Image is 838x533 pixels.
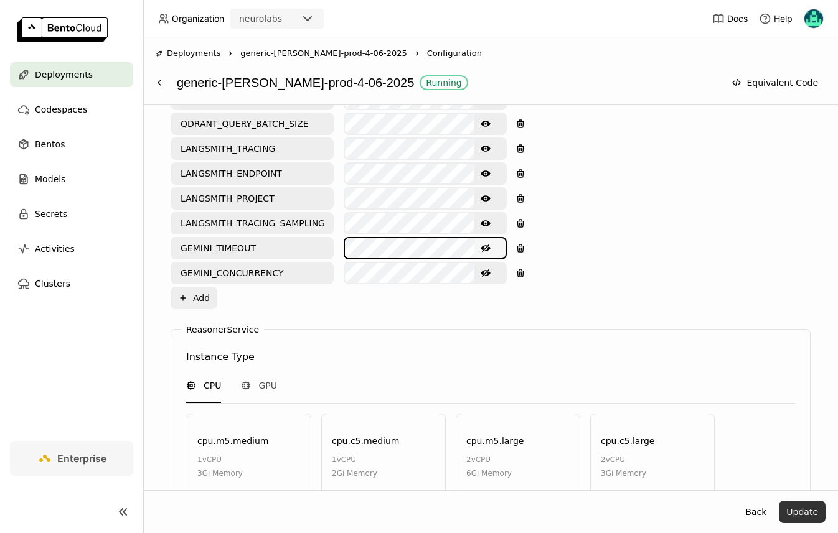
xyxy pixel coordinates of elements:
div: cpu.c5.medium [332,434,400,448]
a: Deployments [10,62,133,87]
svg: Show password text [481,169,491,178]
a: Activities [10,236,133,261]
a: Clusters [10,271,133,296]
svg: Plus [178,293,188,303]
img: Calin Cojocaru [804,9,823,28]
div: cpu.c5.large2vCPU3Gi Memory [590,414,715,523]
div: Deployments [156,47,220,60]
div: cpu.c5.large [601,434,654,448]
svg: Show password text [481,218,491,228]
svg: Right [412,49,422,58]
button: Equivalent Code [724,72,826,94]
nav: Breadcrumbs navigation [156,47,826,60]
span: Docs [727,13,748,24]
input: Key [172,213,332,233]
div: cpu.m5.medium1vCPU3Gi Memory [187,414,311,523]
div: cpu.m5.large [466,434,524,448]
span: Help [774,13,793,24]
a: Secrets [10,202,133,226]
input: Key [172,263,332,283]
a: Models [10,167,133,192]
button: Hide password text [474,263,497,283]
svg: Show password text [481,193,491,203]
div: 2 vCPU [466,453,512,466]
div: Running [426,78,461,88]
span: Organization [172,13,224,24]
a: Docs [712,12,748,25]
div: Instance Type [186,350,255,364]
div: 2 vCPU [601,453,646,466]
span: Secrets [35,206,67,221]
button: Hide password text [474,238,497,258]
div: generic-[PERSON_NAME]-prod-4-06-2025 [177,71,718,95]
a: Codespaces [10,97,133,122]
div: 1 vCPU [197,453,243,466]
div: 6Gi Memory [466,466,512,480]
span: Models [35,172,65,187]
div: Help [759,12,793,25]
button: Show password text [474,213,497,233]
span: CPU [204,379,221,392]
input: Key [172,139,332,159]
svg: Hide password text [481,268,491,278]
a: Enterprise [10,441,133,476]
svg: Show password text [481,119,491,129]
span: Bentos [35,137,65,152]
a: Bentos [10,132,133,157]
button: Show password text [474,188,497,208]
img: logo [17,17,108,42]
div: cpu.m5.medium [197,434,268,448]
input: Key [172,114,332,134]
svg: Show password text [481,144,491,154]
input: Key [172,238,332,258]
svg: Right [225,49,235,58]
input: Key [172,164,332,183]
div: 1 vCPU [332,453,377,466]
button: Show password text [474,139,497,159]
span: Deployments [35,67,93,82]
span: Enterprise [57,452,106,465]
label: ReasonerService [186,325,259,335]
div: neurolabs [239,12,282,25]
div: 3Gi Memory [601,466,646,480]
input: Selected neurolabs. [283,13,285,25]
span: GPU [258,379,277,392]
div: 2Gi Memory [332,466,377,480]
button: Add [171,287,217,309]
div: cpu.m5.large2vCPU6Gi Memory [456,414,580,523]
button: Show password text [474,164,497,183]
div: 3Gi Memory [197,466,243,480]
span: Clusters [35,276,70,291]
div: cpu.c5.medium1vCPU2Gi Memory [321,414,446,523]
span: Activities [35,241,75,256]
button: Back [738,501,774,523]
input: Key [172,188,332,208]
svg: Hide password text [481,243,491,253]
span: Configuration [427,47,482,60]
span: Codespaces [35,102,87,117]
button: Show password text [474,114,497,134]
span: Deployments [167,47,220,60]
button: Update [779,501,826,523]
span: generic-[PERSON_NAME]-prod-4-06-2025 [240,47,407,60]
